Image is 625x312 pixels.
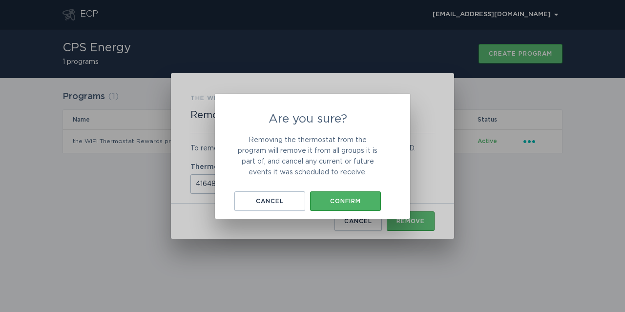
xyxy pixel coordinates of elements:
div: Cancel [239,198,300,204]
div: Are you sure? [215,94,410,219]
button: Confirm [310,191,381,211]
h2: Are you sure? [234,113,381,125]
p: Removing the thermostat from the program will remove it from all groups it is part of, and cancel... [234,135,381,178]
button: Cancel [234,191,305,211]
div: Confirm [315,198,376,204]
